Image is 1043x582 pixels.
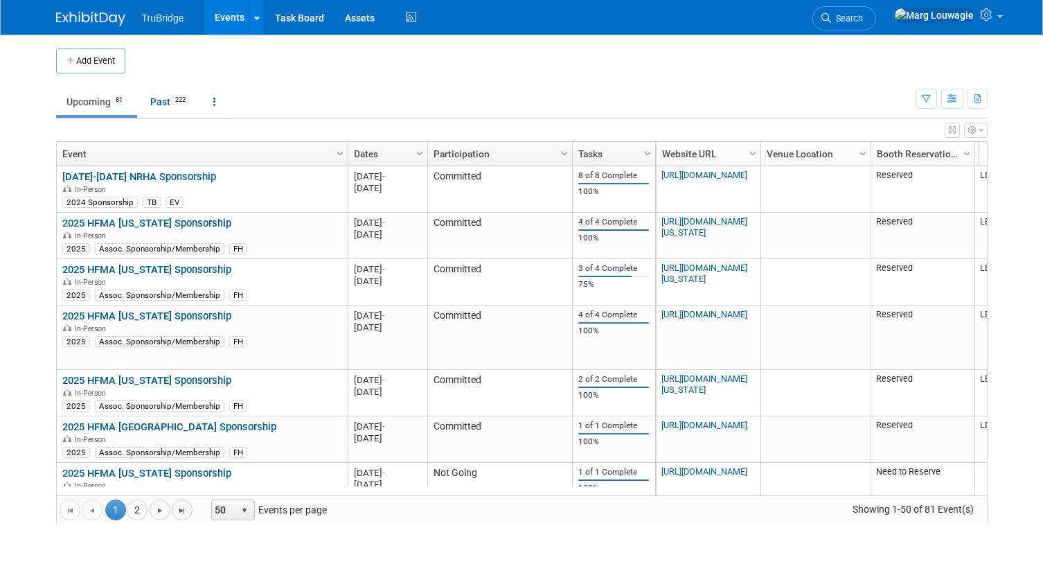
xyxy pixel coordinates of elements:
[578,467,649,477] div: 1 of 1 Complete
[63,231,71,238] img: In-Person Event
[578,142,646,166] a: Tasks
[87,505,98,516] span: Go to the previous page
[166,197,184,208] div: EV
[332,142,348,163] a: Column Settings
[62,243,90,254] div: 2025
[62,467,231,479] a: 2025 HFMA [US_STATE] Sponsorship
[871,416,974,463] td: Reserved
[95,400,224,412] div: Assoc. Sponsorship/Membership
[382,310,385,321] span: -
[427,370,572,416] td: Committed
[661,373,747,395] a: [URL][DOMAIN_NAME][US_STATE]
[229,400,247,412] div: FH
[95,336,224,347] div: Assoc. Sponsorship/Membership
[229,447,247,458] div: FH
[171,95,190,105] span: 222
[127,500,148,520] a: 2
[427,166,572,213] td: Committed
[871,463,974,509] td: Need to Reserve
[427,463,572,509] td: Not Going
[767,142,862,166] a: Venue Location
[354,275,421,287] div: [DATE]
[831,13,863,24] span: Search
[75,231,110,240] span: In-Person
[578,186,649,197] div: 100%
[857,148,868,159] span: Column Settings
[412,142,427,163] a: Column Settings
[143,197,161,208] div: TB
[812,6,876,30] a: Search
[578,170,649,181] div: 8 of 8 Complete
[855,142,871,163] a: Column Settings
[578,263,649,274] div: 3 of 4 Complete
[63,278,71,285] img: In-Person Event
[382,264,385,274] span: -
[661,216,747,238] a: [URL][DOMAIN_NAME][US_STATE]
[193,500,341,520] span: Events per page
[559,148,570,159] span: Column Settings
[239,505,250,516] span: select
[661,420,747,430] a: [URL][DOMAIN_NAME]
[382,218,385,228] span: -
[56,12,125,26] img: ExhibitDay
[578,374,649,385] div: 2 of 2 Complete
[745,142,760,163] a: Column Settings
[839,500,986,519] span: Showing 1-50 of 81 Event(s)
[427,259,572,306] td: Committed
[150,500,170,520] a: Go to the next page
[95,447,224,458] div: Assoc. Sponsorship/Membership
[557,142,572,163] a: Column Settings
[75,185,110,194] span: In-Person
[62,310,231,322] a: 2025 HFMA [US_STATE] Sponsorship
[82,500,102,520] a: Go to the previous page
[354,217,421,229] div: [DATE]
[112,95,127,105] span: 81
[354,321,421,333] div: [DATE]
[871,213,974,259] td: Reserved
[354,386,421,398] div: [DATE]
[578,279,649,290] div: 75%
[354,479,421,491] div: [DATE]
[434,142,563,166] a: Participation
[354,170,421,182] div: [DATE]
[105,500,126,520] span: 1
[871,166,974,213] td: Reserved
[60,500,80,520] a: Go to the first page
[871,259,974,306] td: Reserved
[354,263,421,275] div: [DATE]
[62,421,276,433] a: 2025 HFMA [GEOGRAPHIC_DATA] Sponsorship
[578,310,649,320] div: 4 of 4 Complete
[382,468,385,478] span: -
[63,389,71,396] img: In-Person Event
[661,466,747,477] a: [URL][DOMAIN_NAME]
[578,233,649,243] div: 100%
[62,336,90,347] div: 2025
[354,229,421,240] div: [DATE]
[354,142,418,166] a: Dates
[62,374,231,387] a: 2025 HFMA [US_STATE] Sponsorship
[172,500,193,520] a: Go to the last page
[578,421,649,431] div: 1 of 1 Complete
[642,148,653,159] span: Column Settings
[75,389,110,398] span: In-Person
[662,142,751,166] a: Website URL
[62,142,339,166] a: Event
[877,142,965,166] a: Booth Reservation Status
[354,310,421,321] div: [DATE]
[75,324,110,333] span: In-Person
[229,290,247,301] div: FH
[661,309,747,319] a: [URL][DOMAIN_NAME]
[62,447,90,458] div: 2025
[177,505,188,516] span: Go to the last page
[229,336,247,347] div: FH
[640,142,655,163] a: Column Settings
[382,421,385,432] span: -
[578,436,649,447] div: 100%
[354,182,421,194] div: [DATE]
[62,217,231,229] a: 2025 HFMA [US_STATE] Sponsorship
[63,435,71,442] img: In-Person Event
[427,213,572,259] td: Committed
[661,263,747,284] a: [URL][DOMAIN_NAME][US_STATE]
[63,185,71,192] img: In-Person Event
[747,148,758,159] span: Column Settings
